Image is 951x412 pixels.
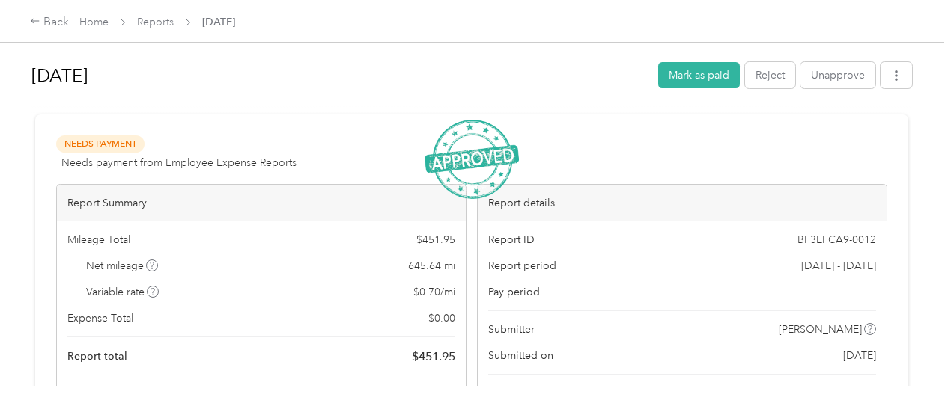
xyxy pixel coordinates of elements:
button: Mark as paid [658,62,740,88]
span: Expense Total [67,310,133,326]
iframe: Everlance-gr Chat Button Frame [867,328,951,412]
span: 645.64 mi [408,258,455,274]
h1: Sep 2025 [31,58,648,93]
span: $ 451.95 [416,232,455,247]
div: Report Summary [57,185,466,221]
span: $ 451.95 [412,348,455,366]
span: Report total [67,348,127,364]
span: Approvers [488,385,539,401]
span: Submitter [488,322,535,337]
span: $ 0.70 / mi [413,284,455,300]
div: Report details [478,185,887,221]
span: [DATE] - [DATE] [801,258,876,274]
span: [DATE] [202,14,235,30]
span: [PERSON_NAME] [791,385,874,401]
span: Net mileage [86,258,159,274]
span: Variable rate [86,284,159,300]
span: Pay period [488,284,540,300]
button: Reject [745,62,795,88]
span: [PERSON_NAME] [779,322,862,337]
span: BF3EFCA9-0012 [797,232,876,247]
a: Home [79,16,109,28]
img: ApprovedStamp [425,120,519,200]
span: Mileage Total [67,232,130,247]
a: Reports [137,16,174,28]
span: $ 0.00 [428,310,455,326]
span: Needs Payment [56,135,145,153]
button: Unapprove [800,62,875,88]
span: Submitted on [488,348,553,363]
span: [DATE] [843,348,876,363]
div: Back [30,13,69,31]
span: Needs payment from Employee Expense Reports [61,155,297,170]
span: Report ID [488,232,535,247]
span: Report period [488,258,556,274]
